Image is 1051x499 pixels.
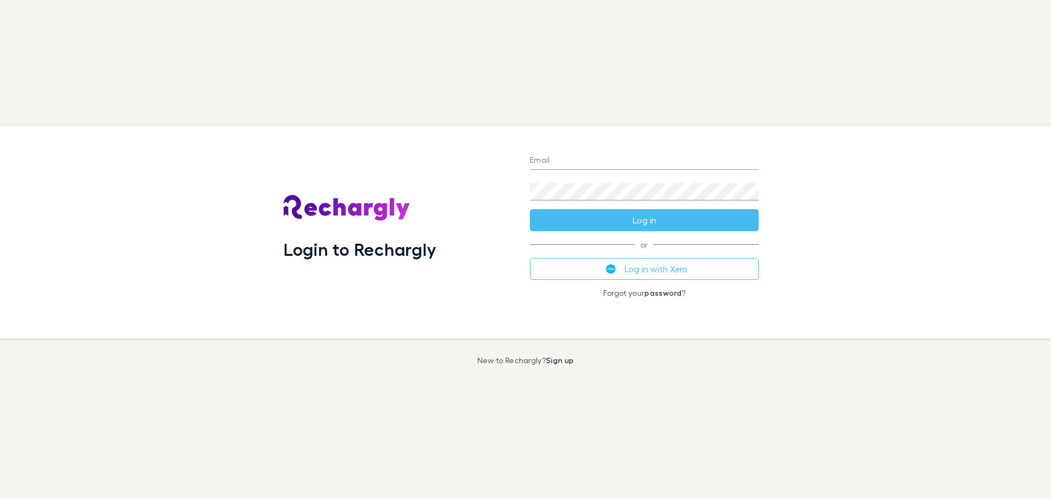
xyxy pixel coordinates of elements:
a: Sign up [546,355,574,365]
img: Xero's logo [606,264,616,274]
p: Forgot your ? [530,289,759,297]
span: or [530,244,759,245]
a: password [644,288,682,297]
button: Log in [530,209,759,231]
p: New to Rechargly? [477,356,574,365]
button: Log in with Xero [530,258,759,280]
h1: Login to Rechargly [284,239,436,260]
img: Rechargly's Logo [284,195,411,221]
